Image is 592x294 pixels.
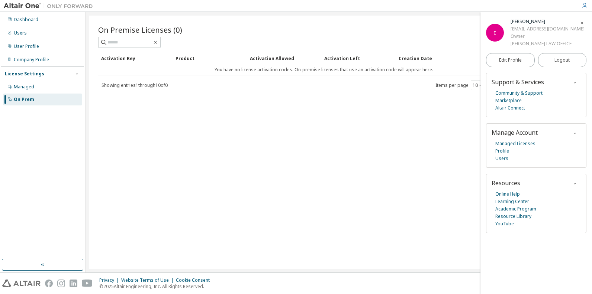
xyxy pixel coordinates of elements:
a: Academic Program [495,205,536,213]
span: Support & Services [492,78,544,86]
div: Activation Key [101,52,170,64]
span: Edit Profile [499,57,522,63]
div: Managed [14,84,34,90]
p: © 2025 Altair Engineering, Inc. All Rights Reserved. [99,283,214,290]
span: I [494,30,496,36]
div: Creation Date [399,52,547,64]
a: Learning Center [495,198,529,205]
span: Manage Account [492,128,538,137]
a: Users [495,155,508,162]
div: On Prem [14,97,34,102]
button: 10 [473,82,483,88]
img: instagram.svg [57,280,65,287]
div: Dashboard [14,17,38,23]
a: Marketplace [495,97,522,104]
span: On Premise Licenses (0) [98,24,182,35]
img: linkedin.svg [70,280,77,287]
a: Profile [495,147,509,155]
span: Logout [554,56,570,64]
a: Resource Library [495,213,531,220]
a: Altair Connect [495,104,525,112]
div: Activation Allowed [250,52,318,64]
img: youtube.svg [82,280,93,287]
img: altair_logo.svg [2,280,41,287]
button: Logout [538,53,587,67]
span: Items per page [435,81,485,90]
img: Altair One [4,2,97,10]
div: [EMAIL_ADDRESS][DOMAIN_NAME] [511,25,585,33]
div: Owner [511,33,585,40]
div: License Settings [5,71,44,77]
div: Cookie Consent [176,277,214,283]
span: Resources [492,179,520,187]
div: User Profile [14,43,39,49]
div: Activation Left [324,52,393,64]
div: [PERSON_NAME] LAW OFFICE [511,40,585,48]
div: Privacy [99,277,121,283]
div: Users [14,30,27,36]
span: Showing entries 1 through 10 of 0 [102,82,168,88]
td: You have no license activation codes. On-premise licenses that use an activation code will appear... [98,64,550,75]
a: Edit Profile [486,53,535,67]
a: Community & Support [495,89,543,97]
a: Managed Licenses [495,140,535,147]
img: facebook.svg [45,280,53,287]
a: Online Help [495,190,520,198]
div: Product [176,52,244,64]
div: Website Terms of Use [121,277,176,283]
div: Company Profile [14,57,49,63]
div: Irene Lavares [511,18,585,25]
a: YouTube [495,220,514,228]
